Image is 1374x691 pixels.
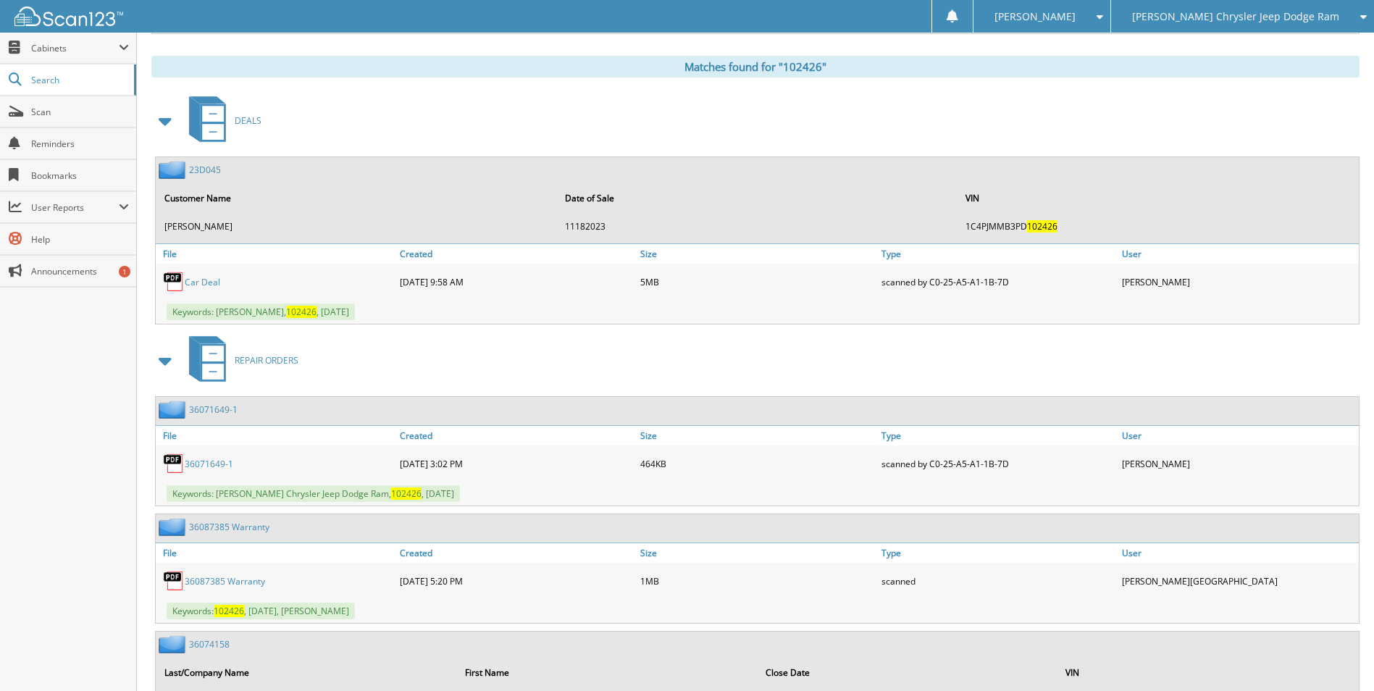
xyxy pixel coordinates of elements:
[1118,566,1359,595] div: [PERSON_NAME][GEOGRAPHIC_DATA]
[1118,449,1359,478] div: [PERSON_NAME]
[159,161,189,179] img: folder2.png
[391,487,422,500] span: 102426
[156,244,396,264] a: File
[31,201,119,214] span: User Reports
[235,114,261,127] span: DEALS
[396,449,637,478] div: [DATE] 3:02 PM
[958,214,1357,238] td: 1C4PJMMB3PD
[159,635,189,653] img: folder2.png
[31,74,127,86] span: Search
[167,485,460,502] span: Keywords: [PERSON_NAME] Chrysler Jeep Dodge Ram, , [DATE]
[31,42,119,54] span: Cabinets
[235,354,298,367] span: REPAIR ORDERS
[157,214,556,238] td: [PERSON_NAME]
[1118,267,1359,296] div: [PERSON_NAME]
[396,543,637,563] a: Created
[1132,12,1339,21] span: [PERSON_NAME] Chrysler Jeep Dodge Ram
[458,658,757,687] th: First Name
[167,303,355,320] span: Keywords: [PERSON_NAME], , [DATE]
[878,566,1118,595] div: scanned
[31,265,129,277] span: Announcements
[180,332,298,389] a: REPAIR ORDERS
[637,426,877,445] a: Size
[189,521,269,533] a: 36087385 Warranty
[31,233,129,246] span: Help
[185,575,265,587] a: 36087385 Warranty
[189,164,221,176] a: 23D045
[1058,658,1357,687] th: VIN
[14,7,123,26] img: scan123-logo-white.svg
[396,244,637,264] a: Created
[878,244,1118,264] a: Type
[637,244,877,264] a: Size
[159,401,189,419] img: folder2.png
[396,426,637,445] a: Created
[286,306,317,318] span: 102426
[878,543,1118,563] a: Type
[637,449,877,478] div: 464KB
[159,518,189,536] img: folder2.png
[156,543,396,563] a: File
[637,543,877,563] a: Size
[157,658,456,687] th: Last/Company Name
[878,449,1118,478] div: scanned by C0-25-A5-A1-1B-7D
[163,453,185,474] img: PDF.png
[396,267,637,296] div: [DATE] 9:58 AM
[1027,220,1057,233] span: 102426
[156,426,396,445] a: File
[180,92,261,149] a: DEALS
[185,276,220,288] a: Car Deal
[119,266,130,277] div: 1
[151,56,1360,78] div: Matches found for "102426"
[637,267,877,296] div: 5MB
[214,605,244,617] span: 102426
[994,12,1076,21] span: [PERSON_NAME]
[189,638,230,650] a: 36074158
[167,603,355,619] span: Keywords: , [DATE], [PERSON_NAME]
[163,570,185,592] img: PDF.png
[558,214,957,238] td: 11182023
[31,106,129,118] span: Scan
[31,138,129,150] span: Reminders
[958,183,1357,213] th: VIN
[878,267,1118,296] div: scanned by C0-25-A5-A1-1B-7D
[157,183,556,213] th: Customer Name
[163,271,185,293] img: PDF.png
[185,458,233,470] a: 36071649-1
[878,426,1118,445] a: Type
[558,183,957,213] th: Date of Sale
[637,566,877,595] div: 1MB
[31,169,129,182] span: Bookmarks
[758,658,1057,687] th: Close Date
[1118,543,1359,563] a: User
[1118,244,1359,264] a: User
[1118,426,1359,445] a: User
[396,566,637,595] div: [DATE] 5:20 PM
[189,403,238,416] a: 36071649-1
